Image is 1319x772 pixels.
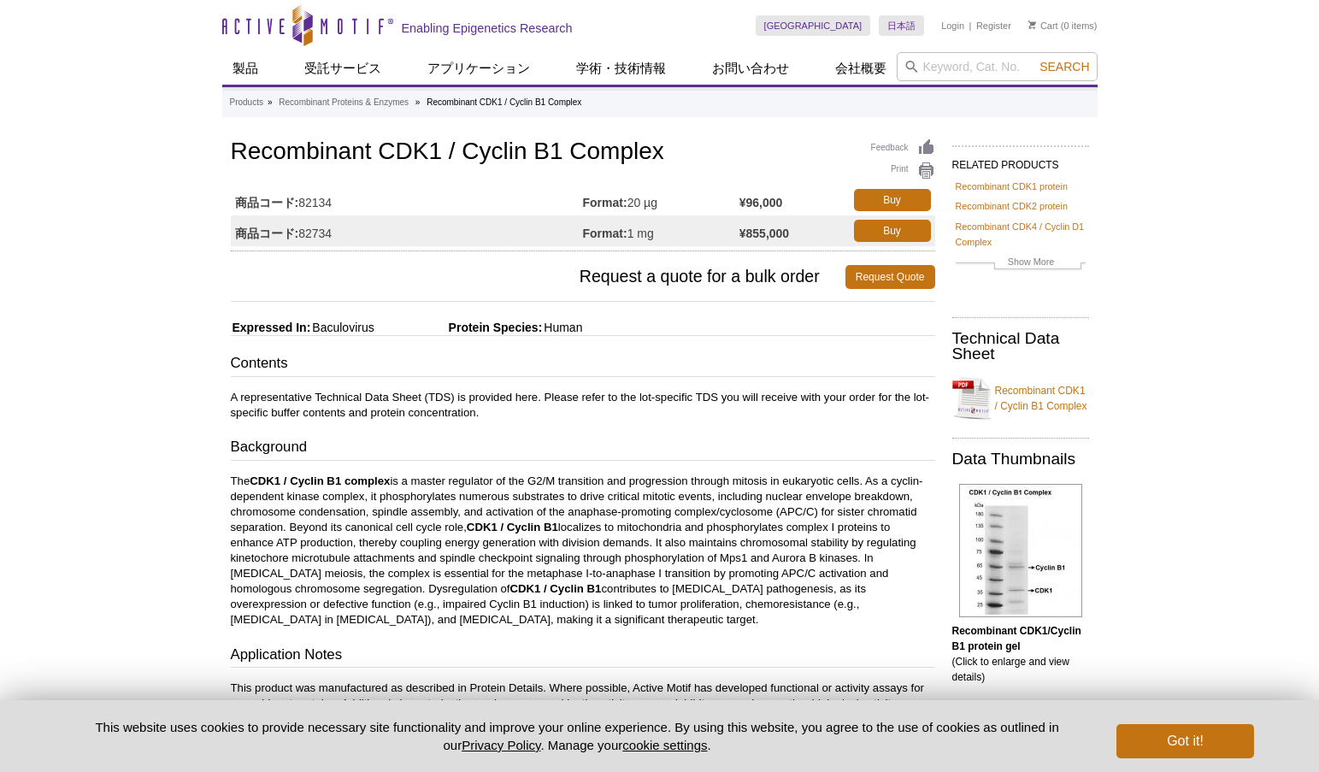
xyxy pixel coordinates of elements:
td: 20 µg [583,185,739,215]
h3: Application Notes [231,645,935,669]
a: Register [976,20,1011,32]
span: Search [1039,60,1089,74]
a: Login [941,20,964,32]
a: 日本語 [879,15,924,36]
li: (0 items) [1028,15,1098,36]
a: 製品 [222,52,268,85]
strong: CDK1 / Cyclin B1 [467,521,558,533]
strong: 商品コード: [235,226,299,241]
button: Search [1034,59,1094,74]
strong: ¥855,000 [739,226,789,241]
h2: Data Thumbnails [952,451,1089,467]
a: Cart [1028,20,1058,32]
li: | [969,15,972,36]
img: Recombinant CDK1/Cyclin B1 protein gel [959,484,1082,617]
a: Recombinant CDK2 protein [956,198,1068,214]
p: A representative Technical Data Sheet (TDS) is provided here. Please refer to the lot-specific TD... [231,390,935,421]
a: Products [230,95,263,110]
strong: CDK1 / Cyclin B1 complex [250,474,390,487]
li: Recombinant CDK1 / Cyclin B1 Complex [427,97,581,107]
strong: Format: [583,195,627,210]
td: 82734 [231,215,583,246]
a: Feedback [871,138,935,157]
a: Show More [956,254,1086,274]
input: Keyword, Cat. No. [897,52,1098,81]
button: Got it! [1116,724,1253,758]
span: Request a quote for a bulk order [231,265,845,289]
strong: CDK1 / Cyclin B1 [509,582,601,595]
p: (Click to enlarge and view details) [952,623,1089,685]
h2: RELATED PRODUCTS [952,145,1089,176]
h2: Enabling Epigenetics Research [402,21,573,36]
b: Recombinant CDK1/Cyclin B1 protein gel [952,625,1081,652]
a: Recombinant CDK4 / Cyclin D1 Complex [956,219,1086,250]
td: 82134 [231,185,583,215]
a: 学術・技術情報 [566,52,676,85]
h2: Technical Data Sheet [952,331,1089,362]
a: 会社概要 [825,52,897,85]
strong: 商品コード: [235,195,299,210]
a: Buy [854,189,931,211]
p: This website uses cookies to provide necessary site functionality and improve your online experie... [66,718,1089,754]
span: Protein Species: [378,321,543,334]
a: 受託サービス [294,52,392,85]
a: Buy [854,220,931,242]
li: » [268,97,273,107]
li: » [415,97,421,107]
span: Baculovirus [310,321,374,334]
a: Print [871,162,935,180]
a: Recombinant Proteins & Enzymes [279,95,409,110]
a: Recombinant CDK1 / Cyclin B1 Complex [952,373,1089,424]
h3: Contents [231,353,935,377]
p: The is a master regulator of the G2/M transition and progression through mitosis in eukaryotic ce... [231,474,935,628]
a: [GEOGRAPHIC_DATA] [756,15,871,36]
a: お問い合わせ [702,52,799,85]
strong: ¥96,000 [739,195,783,210]
p: This product was manufactured as described in Protein Details. Where possible, Active Motif has d... [231,681,935,727]
button: cookie settings [622,738,707,752]
span: Human [542,321,582,334]
a: Privacy Policy [462,738,540,752]
h3: Background [231,437,935,461]
a: アプリケーション [417,52,540,85]
a: Request Quote [845,265,935,289]
span: Expressed In: [231,321,311,334]
a: Recombinant CDK1 protein [956,179,1068,194]
td: 1 mg [583,215,739,246]
h1: Recombinant CDK1 / Cyclin B1 Complex [231,138,935,168]
strong: Format: [583,226,627,241]
img: Your Cart [1028,21,1036,29]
